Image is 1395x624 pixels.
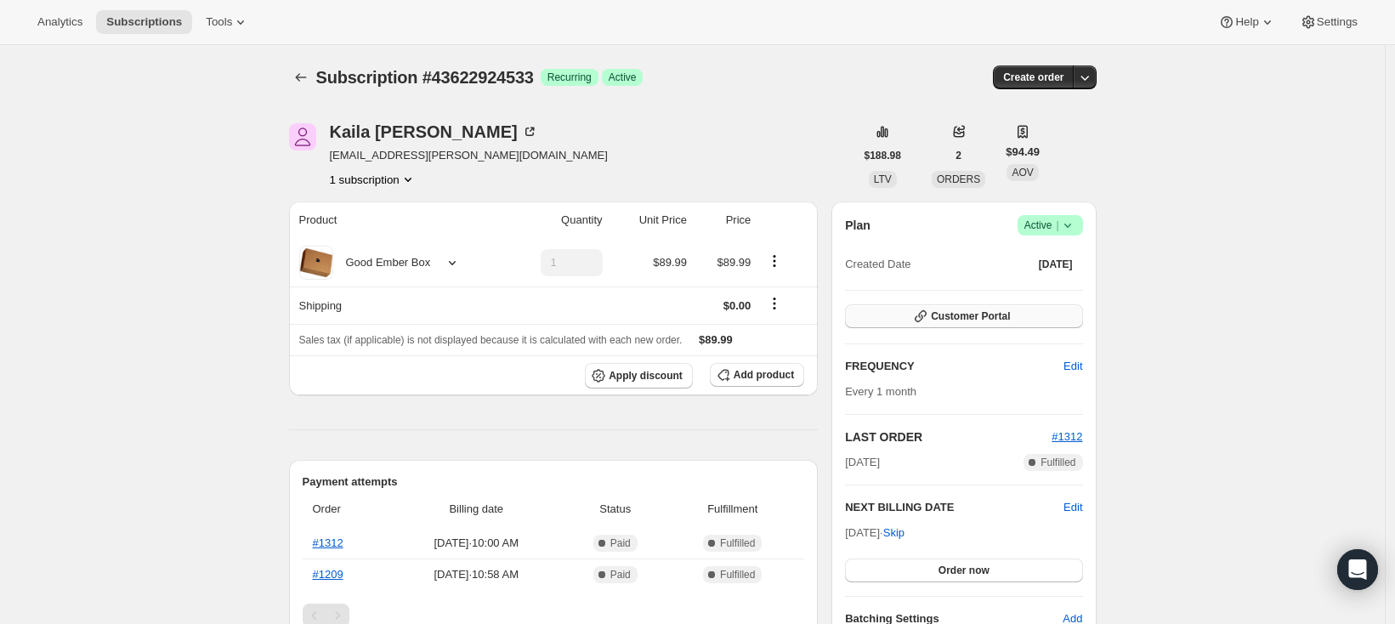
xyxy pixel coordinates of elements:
span: Active [1024,217,1076,234]
button: Edit [1063,499,1082,516]
img: product img [299,246,333,280]
h2: Plan [845,217,870,234]
span: [DATE] · 10:00 AM [393,535,559,552]
span: $89.99 [717,256,751,269]
th: Shipping [289,286,502,324]
span: Kaila Burke [289,123,316,150]
span: Subscription #43622924533 [316,68,534,87]
th: Price [692,201,756,239]
h2: Payment attempts [303,474,805,491]
h2: FREQUENCY [845,358,1063,375]
span: | [1056,218,1058,232]
a: #1312 [1052,430,1082,443]
button: $188.98 [854,144,911,167]
button: Product actions [330,171,417,188]
span: Add product [734,368,794,382]
th: Product [289,201,502,239]
button: Subscriptions [289,65,313,89]
span: Skip [883,525,904,542]
span: Status [570,501,661,518]
span: Paid [610,536,631,550]
span: Fulfilled [720,568,755,581]
button: #1312 [1052,428,1082,445]
button: Tools [196,10,259,34]
button: Analytics [27,10,93,34]
button: Add product [710,363,804,387]
button: Settings [1290,10,1368,34]
span: Billing date [393,501,559,518]
span: Every 1 month [845,385,916,398]
button: Skip [873,519,915,547]
th: Order [303,491,388,528]
button: Shipping actions [761,294,788,313]
span: Create order [1003,71,1063,84]
span: [EMAIL_ADDRESS][PERSON_NAME][DOMAIN_NAME] [330,147,608,164]
span: $89.99 [699,333,733,346]
a: #1312 [313,536,343,549]
span: Apply discount [609,369,683,383]
span: Subscriptions [106,15,182,29]
span: $89.99 [653,256,687,269]
span: Created Date [845,256,910,273]
span: Tools [206,15,232,29]
span: AOV [1012,167,1033,179]
h2: LAST ORDER [845,428,1052,445]
span: $188.98 [865,149,901,162]
span: Fulfilled [1041,456,1075,469]
button: 2 [945,144,972,167]
span: [DATE] [1039,258,1073,271]
div: Good Ember Box [333,254,431,271]
button: Apply discount [585,363,693,389]
span: Paid [610,568,631,581]
th: Quantity [502,201,608,239]
span: ORDERS [937,173,980,185]
span: 2 [956,149,961,162]
div: Open Intercom Messenger [1337,549,1378,590]
th: Unit Price [608,201,692,239]
span: [DATE] · [845,526,904,539]
span: [DATE] · 10:58 AM [393,566,559,583]
span: Customer Portal [931,309,1010,323]
span: Fulfillment [671,501,794,518]
span: $94.49 [1006,144,1040,161]
button: Help [1208,10,1285,34]
span: $0.00 [723,299,751,312]
span: Recurring [547,71,592,84]
button: Customer Portal [845,304,1082,328]
button: Edit [1053,353,1092,380]
span: Active [609,71,637,84]
span: Order now [939,564,990,577]
span: Analytics [37,15,82,29]
button: [DATE] [1029,252,1083,276]
span: Sales tax (if applicable) is not displayed because it is calculated with each new order. [299,334,683,346]
span: LTV [874,173,892,185]
span: Help [1235,15,1258,29]
button: Product actions [761,252,788,270]
h2: NEXT BILLING DATE [845,499,1063,516]
span: Edit [1063,358,1082,375]
span: [DATE] [845,454,880,471]
button: Subscriptions [96,10,192,34]
span: Settings [1317,15,1358,29]
a: #1209 [313,568,343,581]
span: Fulfilled [720,536,755,550]
button: Order now [845,559,1082,582]
div: Kaila [PERSON_NAME] [330,123,538,140]
button: Create order [993,65,1074,89]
